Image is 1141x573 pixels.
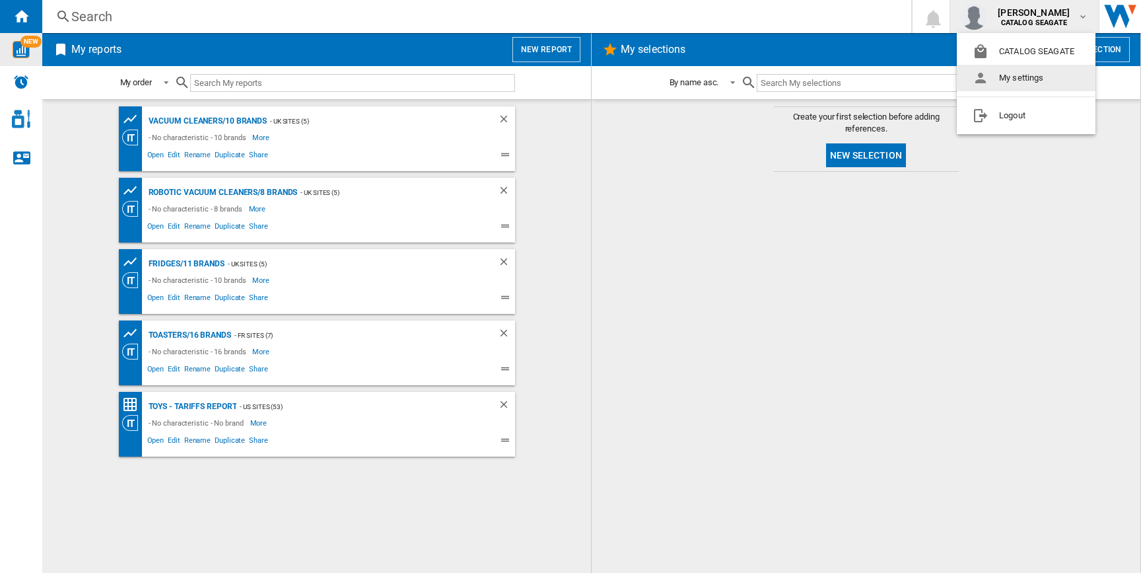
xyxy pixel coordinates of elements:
[957,38,1095,65] button: CATALOG SEAGATE
[957,102,1095,129] button: Logout
[957,65,1095,91] button: My settings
